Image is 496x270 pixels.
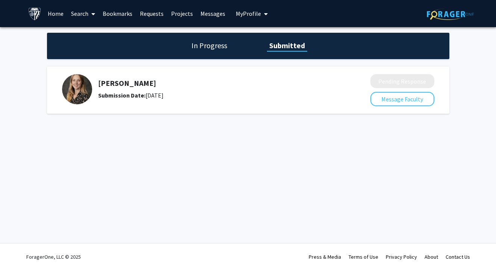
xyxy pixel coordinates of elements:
[44,0,67,27] a: Home
[67,0,99,27] a: Search
[98,79,331,88] h5: [PERSON_NAME]
[28,7,41,20] img: Johns Hopkins University Logo
[427,8,474,20] img: ForagerOne Logo
[99,0,136,27] a: Bookmarks
[136,0,167,27] a: Requests
[26,244,81,270] div: ForagerOne, LLC © 2025
[98,91,331,100] div: [DATE]
[309,253,341,260] a: Press & Media
[370,92,434,106] button: Message Faculty
[6,236,32,264] iframe: Chat
[349,253,378,260] a: Terms of Use
[425,253,438,260] a: About
[267,40,307,51] h1: Submitted
[62,74,92,104] img: Profile Picture
[370,74,434,88] button: Pending Response
[98,92,146,99] b: Submission Date:
[370,95,434,103] a: Message Faculty
[236,10,261,17] span: My Profile
[167,0,197,27] a: Projects
[386,253,417,260] a: Privacy Policy
[189,40,229,51] h1: In Progress
[446,253,470,260] a: Contact Us
[197,0,229,27] a: Messages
